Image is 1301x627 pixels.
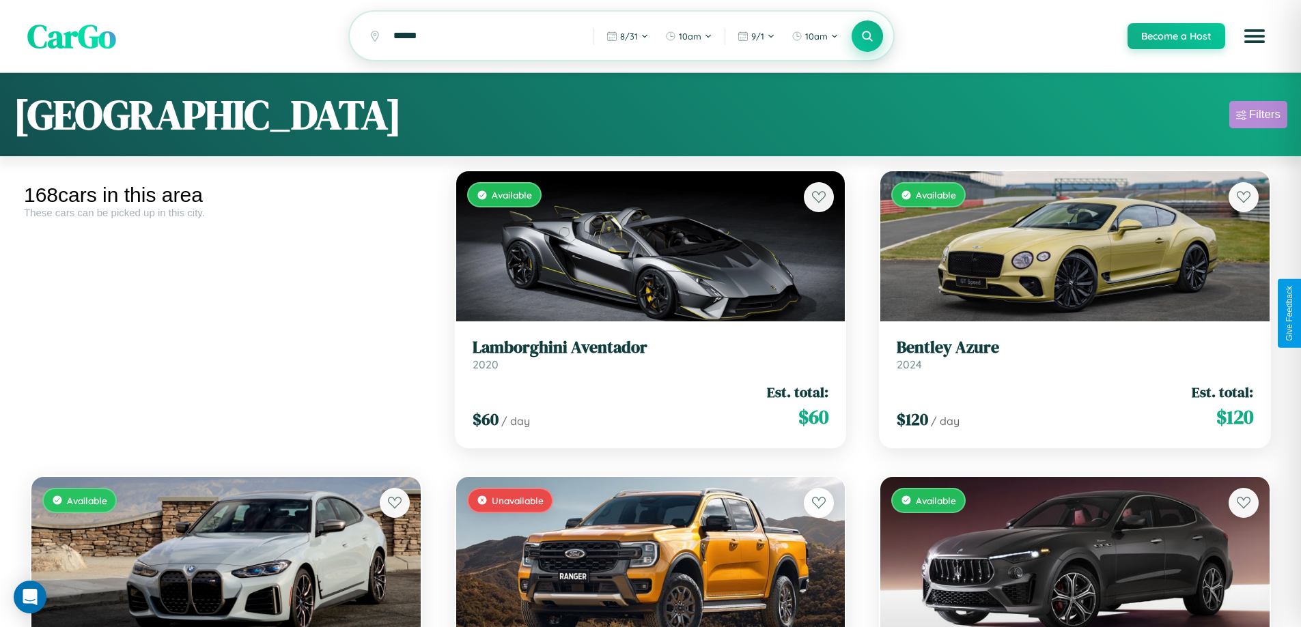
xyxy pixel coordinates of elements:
[473,408,499,431] span: $ 60
[679,31,701,42] span: 10am
[897,338,1253,371] a: Bentley Azure2024
[492,189,532,201] span: Available
[1235,17,1274,55] button: Open menu
[14,581,46,613] div: Open Intercom Messenger
[897,338,1253,358] h3: Bentley Azure
[27,14,116,59] span: CarGo
[600,25,656,47] button: 8/31
[767,382,828,402] span: Est. total:
[24,207,428,218] div: These cars can be picked up in this city.
[492,495,544,506] span: Unavailable
[897,408,928,431] span: $ 120
[1229,101,1287,128] button: Filters
[501,414,530,428] span: / day
[916,189,956,201] span: Available
[785,25,845,47] button: 10am
[897,358,922,371] span: 2024
[24,184,428,207] div: 168 cars in this area
[658,25,719,47] button: 10am
[473,358,499,371] span: 2020
[916,495,956,506] span: Available
[751,31,764,42] span: 9 / 1
[731,25,782,47] button: 9/1
[620,31,638,42] span: 8 / 31
[931,414,960,428] span: / day
[1216,403,1253,431] span: $ 120
[1192,382,1253,402] span: Est. total:
[473,338,829,371] a: Lamborghini Aventador2020
[1128,23,1225,49] button: Become a Host
[798,403,828,431] span: $ 60
[14,87,402,143] h1: [GEOGRAPHIC_DATA]
[1249,108,1281,121] div: Filters
[805,31,828,42] span: 10am
[67,495,107,506] span: Available
[473,338,829,358] h3: Lamborghini Aventador
[1285,286,1294,341] div: Give Feedback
